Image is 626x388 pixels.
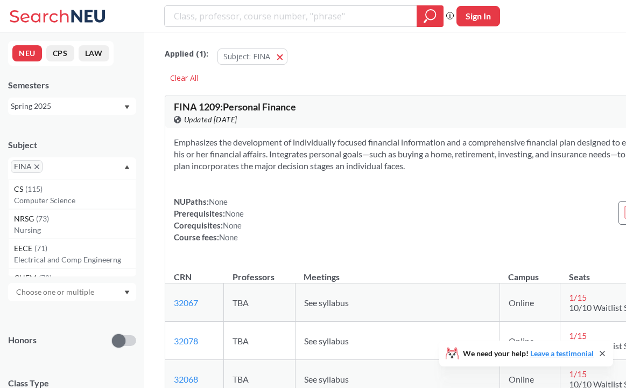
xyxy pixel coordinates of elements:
[174,297,198,308] a: 32067
[8,98,136,115] div: Spring 2025Dropdown arrow
[223,220,242,230] span: None
[14,272,39,284] span: CHEM
[46,45,74,61] button: CPS
[8,157,136,179] div: FINAX to remove pillDropdown arrowCS(115)Computer ScienceNRSG(73)NursingEECE(71)Electrical and Co...
[224,283,296,322] td: TBA
[36,214,49,223] span: ( 73 )
[500,322,560,360] td: Online
[11,160,43,173] span: FINAX to remove pill
[174,196,244,243] div: NUPaths: Prerequisites: Corequisites: Course fees:
[8,139,136,151] div: Subject
[39,273,52,282] span: ( 70 )
[14,195,136,206] p: Computer Science
[8,79,136,91] div: Semesters
[225,209,244,218] span: None
[184,114,237,126] span: Updated [DATE]
[569,330,587,341] span: 1 / 15
[174,336,198,346] a: 32078
[34,244,47,253] span: ( 71 )
[14,183,25,195] span: CS
[25,184,43,193] span: ( 115 )
[219,232,238,242] span: None
[304,336,349,346] span: See syllabus
[500,260,560,283] th: Campus
[34,164,39,169] svg: X to remove pill
[295,260,500,283] th: Meetings
[530,349,594,358] a: Leave a testimonial
[456,6,500,26] button: Sign In
[463,350,594,357] span: We need your help!
[424,9,437,24] svg: magnifying glass
[11,286,101,299] input: Choose one or multiple
[11,100,123,112] div: Spring 2025
[12,45,42,61] button: NEU
[124,290,130,295] svg: Dropdown arrow
[14,242,34,254] span: EECE
[165,70,203,86] div: Clear All
[209,197,228,206] span: None
[174,101,296,113] span: FINA 1209 : Personal Finance
[224,260,296,283] th: Professors
[8,283,136,301] div: Dropdown arrow
[569,369,587,379] span: 1 / 15
[8,334,37,347] p: Honors
[304,297,349,308] span: See syllabus
[14,225,136,235] p: Nursing
[569,292,587,302] span: 1 / 15
[223,51,270,61] span: Subject: FINA
[217,48,287,65] button: Subject: FINA
[174,374,198,384] a: 32068
[124,105,130,109] svg: Dropdown arrow
[173,7,409,25] input: Class, professor, course number, "phrase"
[417,5,444,27] div: magnifying glass
[500,283,560,322] td: Online
[14,254,136,265] p: Electrical and Comp Engineerng
[165,48,208,60] span: Applied ( 1 ):
[174,271,192,283] div: CRN
[124,165,130,169] svg: Dropdown arrow
[14,213,36,225] span: NRSG
[224,322,296,360] td: TBA
[304,374,349,384] span: See syllabus
[79,45,109,61] button: LAW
